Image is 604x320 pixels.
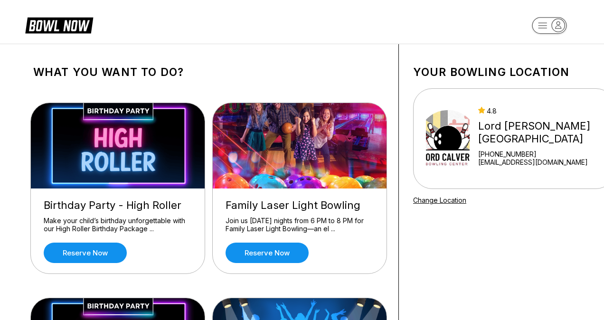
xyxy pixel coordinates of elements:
[33,66,384,79] h1: What you want to do?
[226,216,374,233] div: Join us [DATE] nights from 6 PM to 8 PM for Family Laser Light Bowling—an el ...
[426,103,470,174] img: Lord Calvert Bowling Center
[44,199,192,212] div: Birthday Party - High Roller
[226,199,374,212] div: Family Laser Light Bowling
[31,103,206,188] img: Birthday Party - High Roller
[213,103,387,188] img: Family Laser Light Bowling
[413,196,466,204] a: Change Location
[44,243,127,263] a: Reserve now
[44,216,192,233] div: Make your child’s birthday unforgettable with our High Roller Birthday Package ...
[226,243,309,263] a: Reserve now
